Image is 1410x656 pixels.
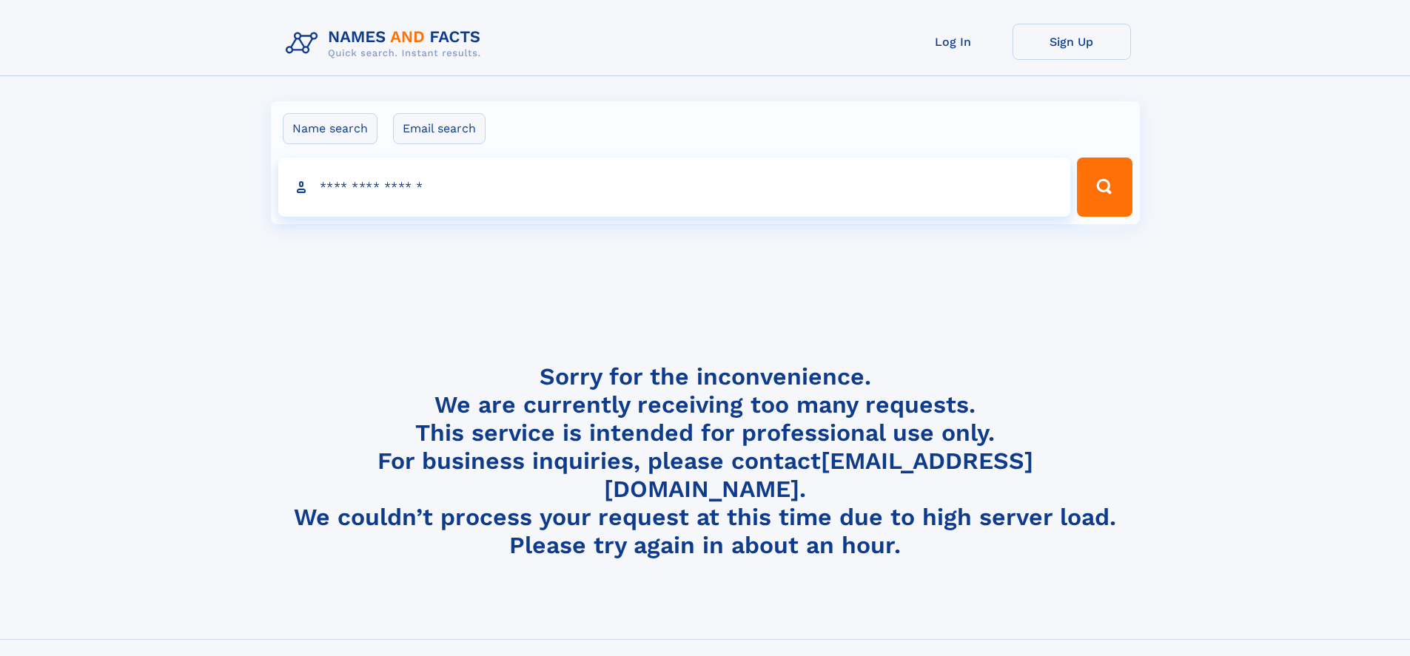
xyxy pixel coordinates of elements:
[280,362,1131,560] h4: Sorry for the inconvenience. We are currently receiving too many requests. This service is intend...
[894,24,1013,60] a: Log In
[283,113,377,144] label: Name search
[278,158,1071,217] input: search input
[280,24,493,64] img: Logo Names and Facts
[1077,158,1132,217] button: Search Button
[604,447,1033,503] a: [EMAIL_ADDRESS][DOMAIN_NAME]
[393,113,486,144] label: Email search
[1013,24,1131,60] a: Sign Up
